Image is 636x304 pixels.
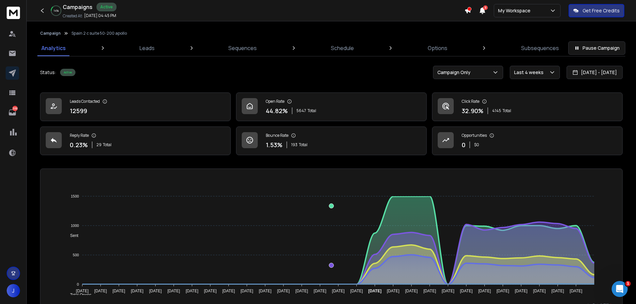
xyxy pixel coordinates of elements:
[583,7,620,14] p: Get Free Credits
[533,289,546,293] tspan: [DATE]
[428,44,447,52] p: Options
[442,289,454,293] tspan: [DATE]
[437,69,473,76] p: Campaign Only
[514,69,546,76] p: Last 4 weeks
[295,289,308,293] tspan: [DATE]
[460,289,473,293] tspan: [DATE]
[70,133,89,138] p: Reply Rate
[73,253,79,257] tspan: 500
[54,9,59,13] p: 14 %
[186,289,198,293] tspan: [DATE]
[432,92,623,121] a: Click Rate32.90%4145Total
[149,289,162,293] tspan: [DATE]
[552,289,564,293] tspan: [DATE]
[94,289,107,293] tspan: [DATE]
[266,106,288,115] p: 44.82 %
[140,44,155,52] p: Leads
[236,92,427,121] a: Open Rate44.82%5647Total
[71,31,127,36] p: Spain 2 c suite 50-200 apollo
[7,284,20,297] button: J
[625,281,631,286] span: 1
[70,106,87,115] p: 12599
[136,40,159,56] a: Leads
[40,92,231,121] a: Leads Contacted12599
[37,40,70,56] a: Analytics
[65,233,78,238] span: Sent
[70,99,100,104] p: Leads Contacted
[71,194,79,198] tspan: 1500
[332,289,345,293] tspan: [DATE]
[498,7,533,14] p: My Workspace
[462,99,479,104] p: Click Rate
[96,142,101,147] span: 29
[567,66,623,79] button: [DATE] - [DATE]
[515,289,527,293] tspan: [DATE]
[327,40,358,56] a: Schedule
[84,13,116,18] p: [DATE] 04:45 PM
[424,40,451,56] a: Options
[77,282,79,286] tspan: 0
[423,289,436,293] tspan: [DATE]
[266,140,282,149] p: 1.53 %
[405,289,418,293] tspan: [DATE]
[291,142,297,147] span: 193
[570,289,582,293] tspan: [DATE]
[331,44,354,52] p: Schedule
[131,289,144,293] tspan: [DATE]
[6,106,19,119] a: 559
[266,99,284,104] p: Open Rate
[40,69,56,76] p: Status:
[60,69,75,76] div: Active
[432,126,623,155] a: Opportunities0$0
[76,289,89,293] tspan: [DATE]
[483,5,488,10] span: 3
[299,142,307,147] span: Total
[259,289,271,293] tspan: [DATE]
[521,44,559,52] p: Subsequences
[266,133,288,138] p: Bounce Rate
[496,289,509,293] tspan: [DATE]
[63,3,92,11] h1: Campaigns
[517,40,563,56] a: Subsequences
[103,142,112,147] span: Total
[569,4,624,17] button: Get Free Credits
[314,289,327,293] tspan: [DATE]
[12,106,18,111] p: 559
[204,289,217,293] tspan: [DATE]
[350,289,363,293] tspan: [DATE]
[63,13,83,19] p: Created At:
[96,3,117,11] div: Active
[222,289,235,293] tspan: [DATE]
[65,293,91,297] span: Total Opens
[502,108,511,113] span: Total
[40,126,231,155] a: Reply Rate0.23%29Total
[167,289,180,293] tspan: [DATE]
[462,133,487,138] p: Opportunities
[277,289,290,293] tspan: [DATE]
[113,289,125,293] tspan: [DATE]
[307,108,316,113] span: Total
[71,224,79,228] tspan: 1000
[612,281,628,297] iframe: Intercom live chat
[368,289,382,293] tspan: [DATE]
[462,106,483,115] p: 32.90 %
[228,44,257,52] p: Sequences
[492,108,501,113] span: 4145
[478,289,491,293] tspan: [DATE]
[70,140,88,149] p: 0.23 %
[474,142,479,147] p: $ 0
[462,140,465,149] p: 0
[40,31,61,36] button: Campaign
[568,41,625,55] button: Pause Campaign
[296,108,306,113] span: 5647
[236,126,427,155] a: Bounce Rate1.53%193Total
[41,44,66,52] p: Analytics
[224,40,261,56] a: Sequences
[240,289,253,293] tspan: [DATE]
[387,289,400,293] tspan: [DATE]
